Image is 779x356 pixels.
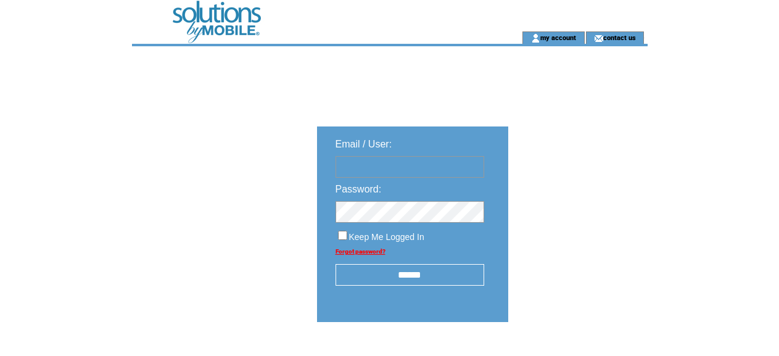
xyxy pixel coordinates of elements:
img: contact_us_icon.gif [594,33,603,43]
span: Email / User: [336,139,392,149]
img: account_icon.gif [531,33,540,43]
span: Password: [336,184,382,194]
a: my account [540,33,576,41]
a: Forgot password? [336,248,385,255]
a: contact us [603,33,636,41]
span: Keep Me Logged In [349,232,424,242]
